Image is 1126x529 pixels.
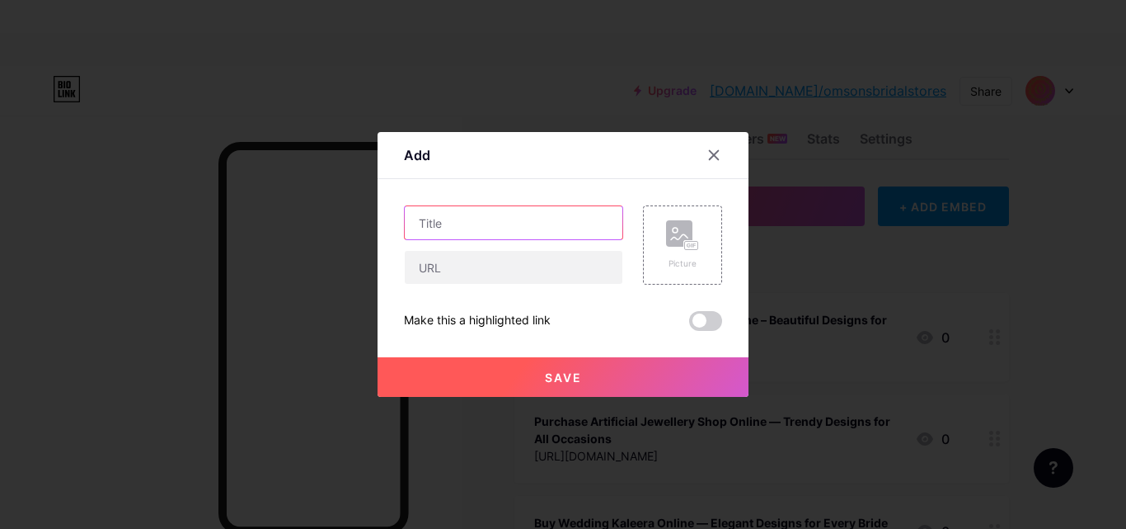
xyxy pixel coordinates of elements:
button: Save [378,357,748,397]
span: Save [545,371,582,385]
div: Picture [666,257,699,270]
div: Add [404,145,430,165]
input: URL [405,251,622,284]
div: Make this a highlighted link [404,311,551,331]
input: Title [405,206,622,239]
